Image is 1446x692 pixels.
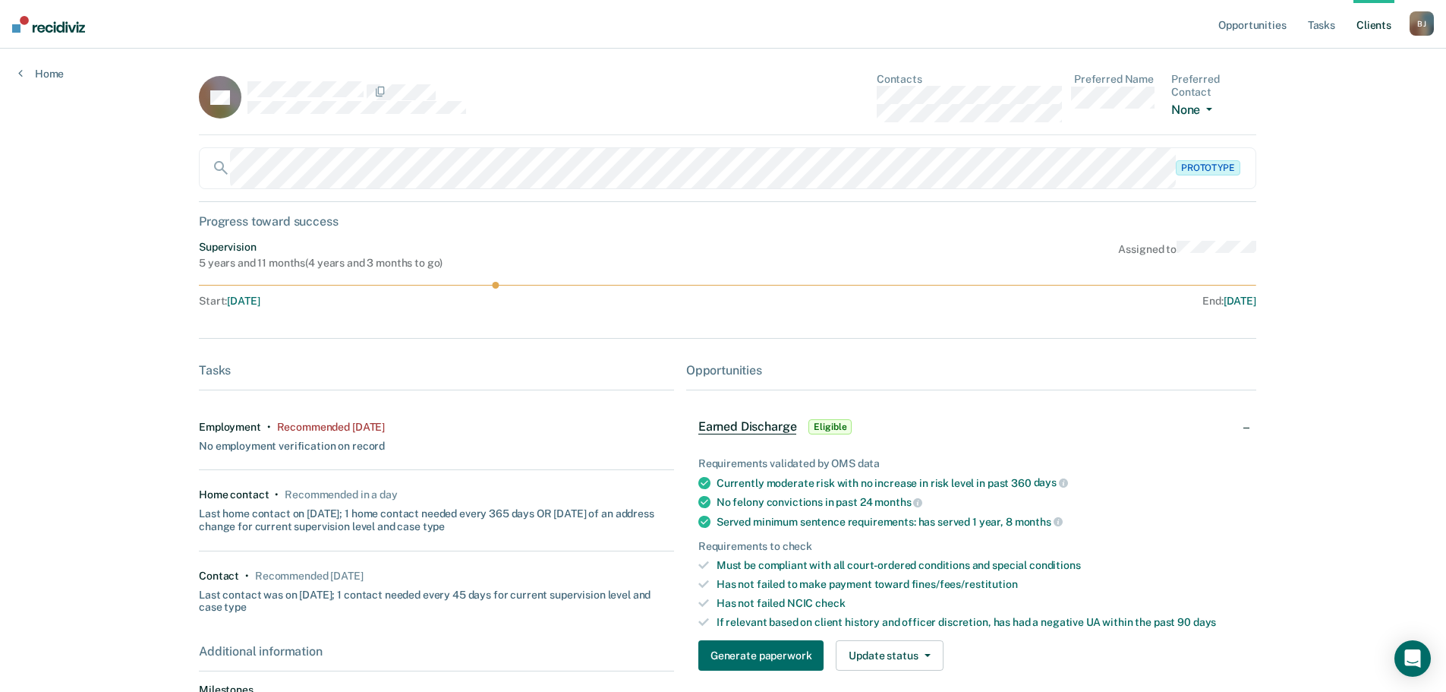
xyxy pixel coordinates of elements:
[199,488,269,501] div: Home contact
[199,421,261,434] div: Employment
[267,421,271,434] div: •
[275,488,279,501] div: •
[255,570,363,583] div: Recommended in 12 days
[836,640,943,671] button: Update status
[199,644,674,659] div: Additional information
[199,295,728,308] div: Start :
[912,578,1018,590] span: fines/fees/restitution
[199,434,385,453] div: No employment verification on record
[815,597,845,609] span: check
[717,515,1244,529] div: Served minimum sentence requirements: has served 1 year, 8
[877,73,1062,86] dt: Contacts
[277,421,385,434] div: Recommended 2 years ago
[698,640,824,671] button: Generate paperwork
[808,419,852,434] span: Eligible
[698,457,1244,470] div: Requirements validated by OMS data
[686,403,1256,451] div: Earned DischargeEligible
[199,257,443,270] div: 5 years and 11 months ( 4 years and 3 months to go )
[1171,103,1218,120] button: None
[1029,559,1081,571] span: conditions
[1410,11,1434,36] button: BJ
[717,476,1244,490] div: Currently moderate risk with no increase in risk level in past 360
[199,501,674,533] div: Last home contact on [DATE]; 1 home contact needed every 365 days OR [DATE] of an address change ...
[199,363,674,378] div: Tasks
[18,67,64,81] a: Home
[245,570,249,583] div: •
[285,488,397,501] div: Recommended in a day
[199,570,239,583] div: Contact
[874,496,922,508] span: months
[717,559,1244,572] div: Must be compliant with all court-ordered conditions and special
[1074,73,1159,86] dt: Preferred Name
[717,616,1244,629] div: If relevant based on client history and officer discretion, has had a negative UA within the past 90
[1118,241,1255,270] div: Assigned to
[1410,11,1434,36] div: B J
[1224,295,1256,307] span: [DATE]
[199,583,674,615] div: Last contact was on [DATE]; 1 contact needed every 45 days for current supervision level and case...
[1193,616,1216,628] span: days
[717,495,1244,509] div: No felony convictions in past 24
[12,16,85,33] img: Recidiviz
[717,578,1244,591] div: Has not failed to make payment toward
[1171,73,1256,99] dt: Preferred Contact
[698,419,796,434] span: Earned Discharge
[698,640,830,671] a: Navigate to form link
[717,597,1244,610] div: Has not failed NCIC
[686,363,1256,378] div: Opportunities
[1015,516,1063,528] span: months
[698,540,1244,553] div: Requirements to check
[1034,476,1068,488] span: days
[199,241,443,254] div: Supervision
[227,295,260,307] span: [DATE]
[1394,640,1431,677] div: Open Intercom Messenger
[734,295,1256,308] div: End :
[199,214,1256,229] div: Progress toward success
